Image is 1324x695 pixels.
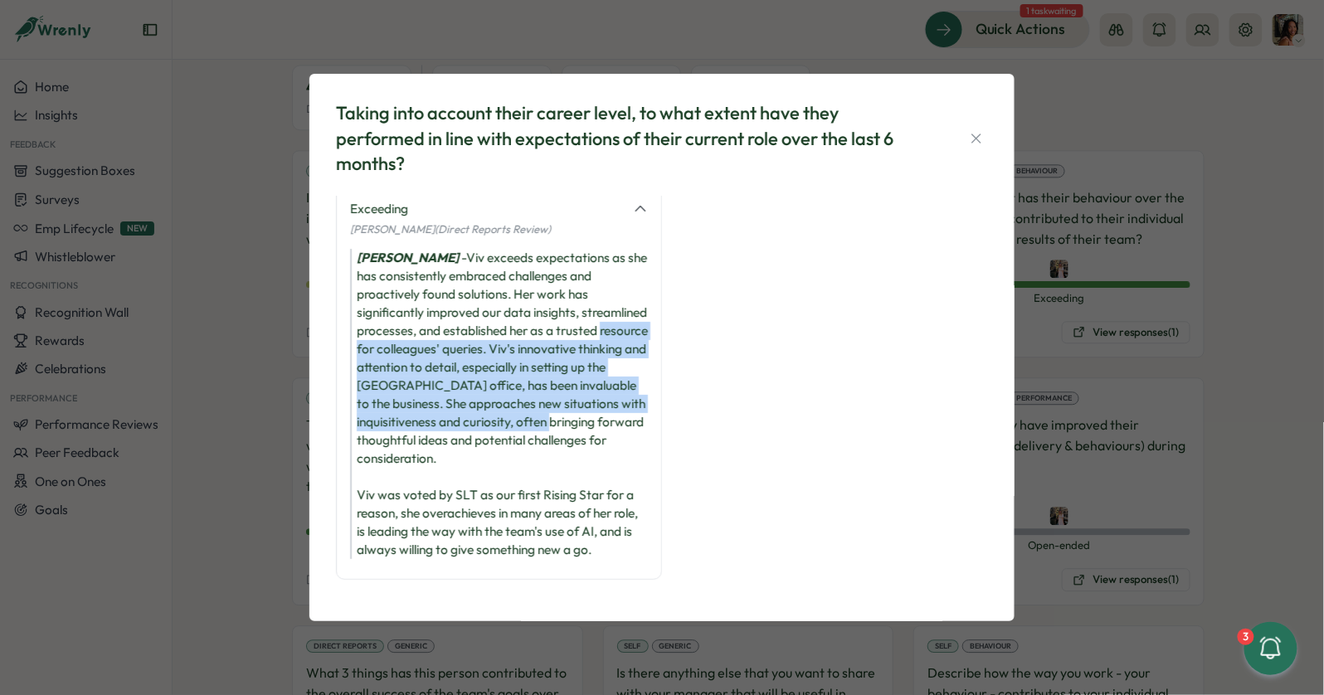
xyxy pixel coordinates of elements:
[357,250,459,265] i: [PERSON_NAME]
[1238,629,1254,645] div: 3
[1244,622,1297,675] button: 3
[350,200,623,218] div: Exceeding
[336,100,925,177] div: Taking into account their career level, to what extent have they performed in line with expectati...
[350,249,648,559] div: - Viv exceeds expectations as she has consistently embraced challenges and proactively found solu...
[350,222,551,236] span: [PERSON_NAME] (Direct Reports Review)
